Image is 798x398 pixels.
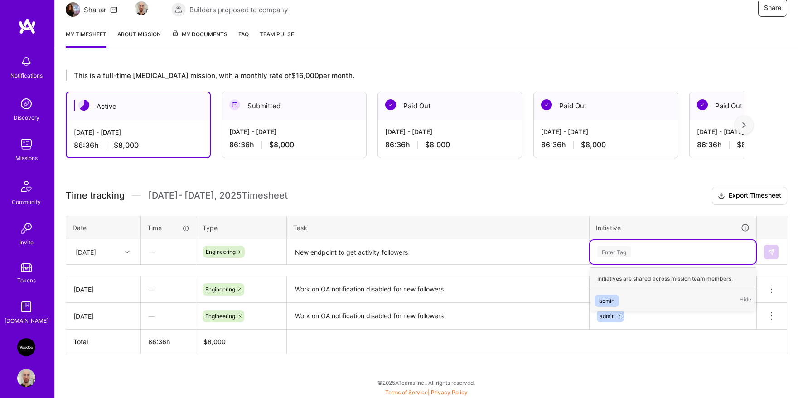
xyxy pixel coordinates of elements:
div: [DATE] [76,247,96,257]
img: Paid Out [541,99,552,110]
span: | [385,389,468,396]
div: [DATE] - [DATE] [541,127,671,136]
img: discovery [17,95,35,113]
img: Team Member Avatar [135,1,148,15]
span: $8,000 [737,140,762,150]
th: Total [66,330,141,354]
span: admin [600,313,615,320]
span: Engineering [206,248,236,255]
th: 86:36h [141,330,196,354]
img: teamwork [17,135,35,153]
div: This is a full-time [MEDICAL_DATA] mission, with a monthly rate of $16,000 per month. [66,70,744,81]
th: Type [196,216,287,239]
img: Invite [17,219,35,238]
textarea: Work on OA notification disabled for new followers [288,304,588,329]
div: Submitted [222,92,366,120]
div: [DATE] [73,285,133,294]
span: Engineering [205,286,235,293]
a: Terms of Service [385,389,428,396]
div: [DATE] - [DATE] [229,127,359,136]
a: FAQ [238,29,249,48]
a: Team Pulse [260,29,294,48]
span: $8,000 [581,140,606,150]
img: Team Architect [66,2,80,17]
span: $8,000 [114,141,139,150]
div: 86:36 h [385,140,515,150]
img: Paid Out [385,99,396,110]
th: Date [66,216,141,239]
span: Time tracking [66,190,125,201]
img: guide book [17,298,35,316]
span: Team Pulse [260,31,294,38]
img: Paid Out [697,99,708,110]
a: User Avatar [15,369,38,387]
img: Active [78,100,89,111]
span: [DATE] - [DATE] , 2025 Timesheet [148,190,288,201]
textarea: Work on OA notification disabled for new followers [288,277,588,302]
span: Share [764,3,781,12]
img: Submitted [229,99,240,110]
div: admin [599,296,614,306]
a: VooDoo (BeReal): Engineering Execution Squad [15,338,38,356]
div: [DOMAIN_NAME] [5,316,48,325]
div: — [141,240,195,264]
div: Tokens [17,276,36,285]
div: Invite [19,238,34,247]
div: Active [67,92,210,120]
div: [DATE] - [DATE] [74,127,203,137]
span: $8,000 [425,140,450,150]
div: [DATE] [73,311,133,321]
span: Hide [740,295,751,307]
div: — [141,304,196,328]
img: right [742,122,746,128]
div: Enter Tag [597,245,631,259]
img: Builders proposed to company [171,2,186,17]
div: Paid Out [534,92,678,120]
div: [DATE] - [DATE] [385,127,515,136]
div: Initiative [596,223,750,233]
div: — [141,277,196,301]
div: Time [147,223,189,233]
span: Engineering [205,313,235,320]
a: Team Member Avatar [135,0,147,16]
img: logo [18,18,36,34]
div: Discovery [14,113,39,122]
div: 86:36 h [229,140,359,150]
div: 86:36 h [541,140,671,150]
div: © 2025 ATeams Inc., All rights reserved. [54,371,798,394]
div: Initiatives are shared across mission team members. [590,267,756,290]
i: icon Download [718,191,725,201]
img: Submit [768,248,775,256]
a: Privacy Policy [431,389,468,396]
span: My Documents [172,29,227,39]
img: User Avatar [17,369,35,387]
img: VooDoo (BeReal): Engineering Execution Squad [17,338,35,356]
span: $8,000 [269,140,294,150]
img: Community [15,175,37,197]
i: icon Mail [110,6,117,13]
textarea: New endpoint to get activity followers [288,240,588,264]
button: Export Timesheet [712,187,787,205]
div: 86:36 h [74,141,203,150]
div: Paid Out [378,92,522,120]
div: Missions [15,153,38,163]
a: My timesheet [66,29,106,48]
div: Community [12,197,41,207]
th: Task [287,216,590,239]
i: icon Chevron [125,250,130,254]
th: $8,000 [196,330,287,354]
div: Notifications [10,71,43,80]
img: tokens [21,263,32,272]
a: My Documents [172,29,227,48]
span: Builders proposed to company [189,5,288,15]
div: Shahar [84,5,106,15]
a: About Mission [117,29,161,48]
img: bell [17,53,35,71]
